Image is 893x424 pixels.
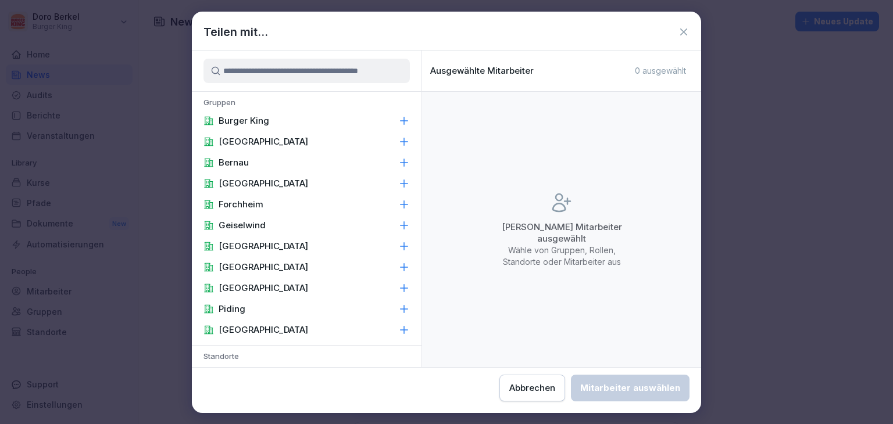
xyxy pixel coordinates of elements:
[219,282,308,294] p: [GEOGRAPHIC_DATA]
[492,221,631,245] p: [PERSON_NAME] Mitarbeiter ausgewählt
[219,240,308,252] p: [GEOGRAPHIC_DATA]
[192,351,422,364] p: Standorte
[219,303,245,315] p: Piding
[635,66,686,76] p: 0 ausgewählt
[509,382,555,394] div: Abbrechen
[219,115,269,127] p: Burger King
[203,23,268,41] h1: Teilen mit...
[492,245,631,268] p: Wähle von Gruppen, Rollen, Standorte oder Mitarbeiter aus
[219,324,308,336] p: [GEOGRAPHIC_DATA]
[571,375,690,401] button: Mitarbeiter auswählen
[219,220,266,231] p: Geiselwind
[580,382,680,394] div: Mitarbeiter auswählen
[499,375,565,401] button: Abbrechen
[219,261,308,273] p: [GEOGRAPHIC_DATA]
[219,157,249,168] p: Bernau
[192,98,422,110] p: Gruppen
[430,66,534,76] p: Ausgewählte Mitarbeiter
[219,136,308,148] p: [GEOGRAPHIC_DATA]
[219,178,308,189] p: [GEOGRAPHIC_DATA]
[219,199,263,210] p: Forchheim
